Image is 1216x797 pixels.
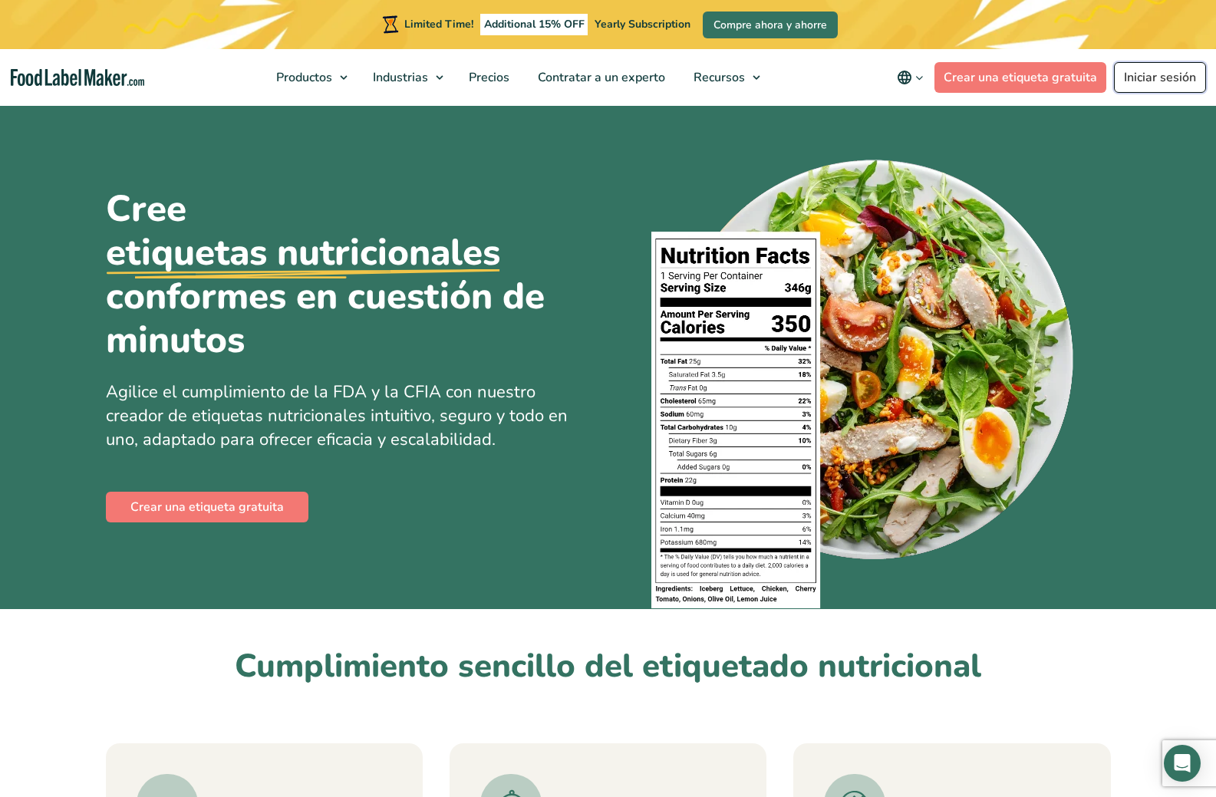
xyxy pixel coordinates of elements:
span: Yearly Subscription [595,17,690,31]
span: Precios [464,69,511,86]
h1: Cree conformes en cuestión de minutos [106,187,551,362]
a: Industrias [359,49,451,106]
a: Recursos [680,49,768,106]
a: Precios [455,49,520,106]
span: Recursos [689,69,746,86]
img: Un plato de comida con una etiqueta de información nutricional encima. [651,150,1079,609]
span: Industrias [368,69,430,86]
a: Crear una etiqueta gratuita [106,492,308,522]
a: Crear una etiqueta gratuita [934,62,1106,93]
span: Productos [272,69,334,86]
span: Agilice el cumplimiento de la FDA y la CFIA con nuestro creador de etiquetas nutricionales intuit... [106,380,568,451]
a: Contratar a un experto [524,49,676,106]
span: Contratar a un experto [533,69,667,86]
span: Additional 15% OFF [480,14,588,35]
h2: Cumplimiento sencillo del etiquetado nutricional [106,646,1111,688]
a: Compre ahora y ahorre [703,12,838,38]
a: Productos [262,49,355,106]
u: etiquetas nutricionales [106,231,500,275]
a: Iniciar sesión [1114,62,1206,93]
span: Limited Time! [404,17,473,31]
div: Open Intercom Messenger [1164,745,1201,782]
